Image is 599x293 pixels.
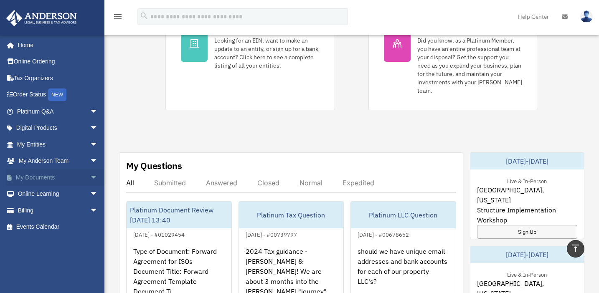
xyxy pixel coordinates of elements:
a: Billingarrow_drop_down [6,202,111,219]
span: Structure Implementation Workshop [477,205,578,225]
div: Expedited [343,179,374,187]
div: Did you know, as a Platinum Member, you have an entire professional team at your disposal? Get th... [417,36,523,95]
span: [GEOGRAPHIC_DATA], [US_STATE] [477,185,578,205]
div: [DATE] - #01029454 [127,230,191,238]
div: Live & In-Person [500,270,553,278]
a: My Documentsarrow_drop_down [6,169,111,186]
div: [DATE] - #00739797 [239,230,304,238]
div: NEW [48,88,66,101]
a: Digital Productsarrow_drop_down [6,120,111,136]
span: arrow_drop_down [90,202,107,219]
div: Answered [206,179,237,187]
a: Tax Organizers [6,70,111,86]
a: Order StatusNEW [6,86,111,104]
span: arrow_drop_down [90,120,107,137]
div: Live & In-Person [500,176,553,185]
div: Platinum Tax Question [239,202,344,228]
a: Sign Up [477,225,578,239]
a: vertical_align_top [567,240,584,258]
i: search [140,11,149,20]
div: All [126,179,134,187]
div: Platinum LLC Question [351,202,456,228]
div: [DATE] - #00678652 [351,230,416,238]
a: Online Ordering [6,53,111,70]
a: Online Learningarrow_drop_down [6,186,111,202]
div: Closed [257,179,279,187]
div: [DATE]-[DATE] [470,246,584,263]
a: My Entitiesarrow_drop_down [6,136,111,153]
i: menu [113,12,123,22]
div: Looking for an EIN, want to make an update to an entity, or sign up for a bank account? Click her... [214,36,320,70]
span: arrow_drop_down [90,169,107,186]
a: My Anderson Team Did you know, as a Platinum Member, you have an entire professional team at your... [368,10,538,110]
div: [DATE]-[DATE] [470,153,584,169]
a: My Anderson Teamarrow_drop_down [6,153,111,169]
img: Anderson Advisors Platinum Portal [4,10,79,26]
i: vertical_align_top [571,243,581,253]
span: arrow_drop_down [90,153,107,170]
a: Home [6,37,107,53]
div: My Questions [126,159,182,172]
span: arrow_drop_down [90,103,107,120]
a: menu [113,15,123,22]
a: My Entities Looking for an EIN, want to make an update to an entity, or sign up for a bank accoun... [165,10,335,110]
div: Submitted [154,179,186,187]
a: Events Calendar [6,219,111,235]
img: User Pic [580,10,593,23]
span: arrow_drop_down [90,186,107,203]
div: Platinum Document Review [DATE] 13:40 [127,202,231,228]
span: arrow_drop_down [90,136,107,153]
div: Normal [299,179,322,187]
a: Platinum Q&Aarrow_drop_down [6,103,111,120]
